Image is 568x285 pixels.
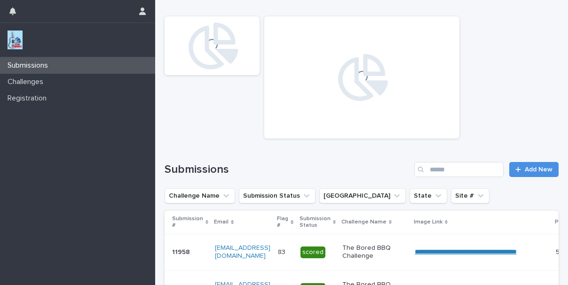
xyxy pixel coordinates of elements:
p: Submissions [4,61,55,70]
p: 83 [278,246,287,256]
p: Flag # [277,214,288,231]
p: Challenge Name [341,217,387,227]
a: Add New [509,162,559,177]
p: Image Link [414,217,442,227]
button: Site # [451,188,489,203]
p: The Bored BBQ Challenge [342,244,407,260]
button: Submission Status [239,188,316,203]
p: Registration [4,94,54,103]
div: scored [300,246,325,258]
p: Submission Status [300,214,331,231]
p: Challenges [4,77,51,86]
p: Email [214,217,229,227]
h1: Submissions [165,163,410,177]
a: [EMAIL_ADDRESS][DOMAIN_NAME] [215,245,270,259]
button: Challenge Name [165,188,235,203]
p: 50 [556,246,566,256]
input: Search [414,162,504,177]
button: State [410,188,447,203]
p: Submission # [172,214,203,231]
img: jxsLJbdS1eYBI7rVAS4p [8,31,23,49]
button: Closest City [319,188,406,203]
p: 11958 [172,246,192,256]
span: Add New [525,166,552,173]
